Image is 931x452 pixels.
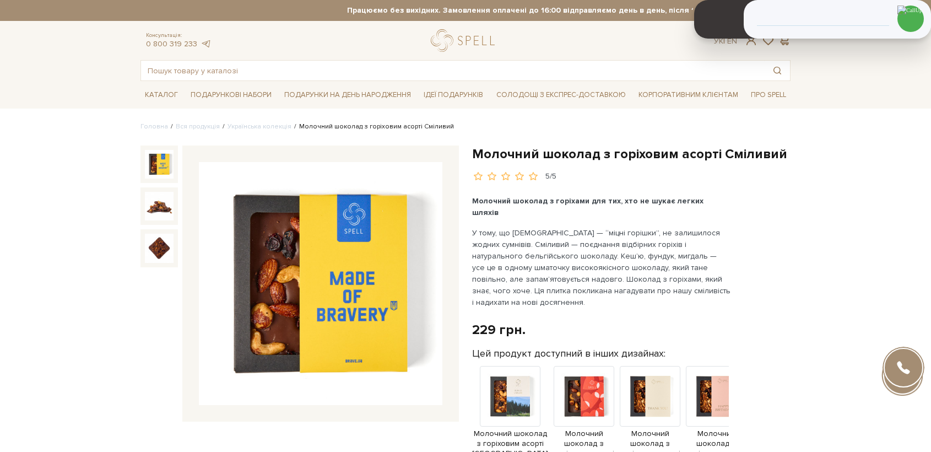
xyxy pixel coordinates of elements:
div: 229 грн. [472,321,526,338]
span: Подарункові набори [186,87,276,104]
img: Молочний шоколад з горіховим асорті Сміливий [145,150,174,179]
img: Продукт [554,366,614,427]
img: Молочний шоколад з горіховим асорті Сміливий [199,162,442,406]
span: Консультація: [146,32,211,39]
a: Головна [140,122,168,131]
strong: Працюємо без вихідних. Замовлення оплачені до 16:00 відправляємо день в день, після 16:00 - насту... [238,6,888,15]
a: 0 800 319 233 [146,39,197,49]
span: Ідеї подарунків [419,87,488,104]
img: Молочний шоколад з горіховим асорті Сміливий [145,234,174,262]
a: logo [431,29,500,52]
a: Вся продукція [176,122,220,131]
label: Цей продукт доступний в інших дизайнах: [472,347,665,360]
div: 5/5 [545,171,556,182]
b: Молочний шоколад з горіхами для тих, хто не шукає легких шляхів [472,196,703,217]
span: Про Spell [746,87,791,104]
span: Подарунки на День народження [280,87,415,104]
li: Молочний шоколад з горіховим асорті Сміливий [291,122,454,132]
button: Пошук товару у каталозі [765,61,790,80]
img: Продукт [480,366,540,427]
a: En [727,36,737,46]
img: Продукт [620,366,680,427]
div: Ук [714,36,737,46]
a: Солодощі з експрес-доставкою [492,85,630,104]
input: Пошук товару у каталозі [141,61,765,80]
a: Корпоративним клієнтам [634,85,743,104]
span: Каталог [140,87,182,104]
a: telegram [200,39,211,49]
img: Продукт [686,366,746,427]
span: | [723,36,725,46]
a: Українська колекція [228,122,291,131]
h1: Молочний шоколад з горіховим асорті Сміливий [472,146,791,163]
p: У тому, що [DEMOGRAPHIC_DATA] — “міцні горішки”, не залишилося жодних сумнівів. Сміливий — поєдна... [472,227,730,308]
img: Молочний шоколад з горіховим асорті Сміливий [145,192,174,220]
